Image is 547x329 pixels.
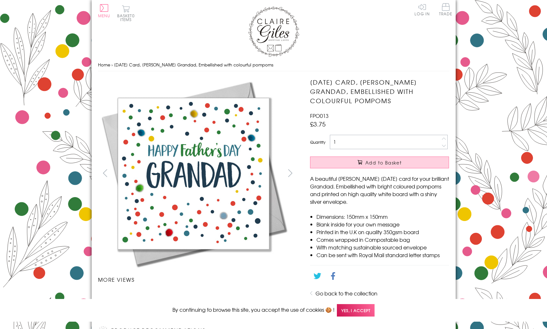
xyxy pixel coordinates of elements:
[98,290,148,304] li: Carousel Page 1 (Current Slide)
[316,236,449,243] li: Comes wrapped in Compostable bag
[117,5,135,21] button: Basket0 items
[297,78,489,243] img: Father's Day Card, Dotty Grandad, Embellished with colourful pompoms
[316,220,449,228] li: Blank inside for your own message
[248,6,299,57] img: Claire Giles Greetings Cards
[315,289,377,297] a: Go back to the collection
[114,62,273,68] span: [DATE] Card, [PERSON_NAME] Grandad, Embellished with colourful pompoms
[316,213,449,220] li: Dimensions: 150mm x 150mm
[98,58,449,72] nav: breadcrumbs
[310,157,449,168] button: Add to Basket
[310,112,329,119] span: FPO013
[98,78,289,269] img: Father's Day Card, Dotty Grandad, Embellished with colourful pompoms
[283,166,297,180] button: next
[414,3,430,16] a: Log In
[310,139,325,145] label: Quantity
[111,62,113,68] span: ›
[98,62,110,68] a: Home
[310,78,449,105] h1: [DATE] Card, [PERSON_NAME] Grandad, Embellished with colourful pompoms
[120,13,135,22] span: 0 items
[148,290,198,304] li: Carousel Page 2
[98,290,298,304] ul: Carousel Pagination
[198,290,247,304] li: Carousel Page 3
[98,276,298,283] h3: More views
[98,4,110,18] button: Menu
[365,159,402,166] span: Add to Basket
[439,3,452,16] span: Trade
[98,166,112,180] button: prev
[316,243,449,251] li: With matching sustainable sourced envelope
[316,251,449,259] li: Can be sent with Royal Mail standard letter stamps
[310,175,449,205] p: A beautiful [PERSON_NAME] [DATE] card for your brilliant Grandad. Embellished with bright coloure...
[316,228,449,236] li: Printed in the U.K on quality 350gsm board
[98,13,110,19] span: Menu
[247,290,297,304] li: Carousel Page 4
[337,304,375,317] span: Yes, I accept
[439,3,452,17] a: Trade
[310,119,326,128] span: £3.75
